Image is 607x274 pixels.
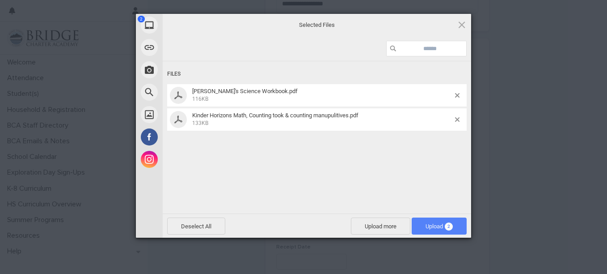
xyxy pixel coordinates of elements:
[167,218,225,235] span: Deselect All
[228,21,406,29] span: Selected Files
[138,16,145,22] span: 2
[136,103,243,126] div: Unsplash
[136,148,243,171] div: Instagram
[136,126,243,148] div: Facebook
[192,120,208,126] span: 133KB
[457,20,467,30] span: Click here or hit ESC to close picker
[192,88,298,94] span: [PERSON_NAME]'s Science Workbook.pdf
[426,223,453,230] span: Upload
[190,88,455,103] span: Kai's Science Workbook.pdf
[136,14,243,36] div: My Device
[192,112,358,119] span: Kinder Horizons Math, Counting took & counting manupulitives.pdf
[351,218,410,235] span: Upload more
[190,112,455,127] span: Kinder Horizons Math, Counting took & counting manupulitives.pdf
[136,81,243,103] div: Web Search
[136,59,243,81] div: Take Photo
[167,66,467,82] div: Files
[412,218,467,235] span: Upload
[136,36,243,59] div: Link (URL)
[192,96,208,102] span: 116KB
[445,223,453,231] span: 2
